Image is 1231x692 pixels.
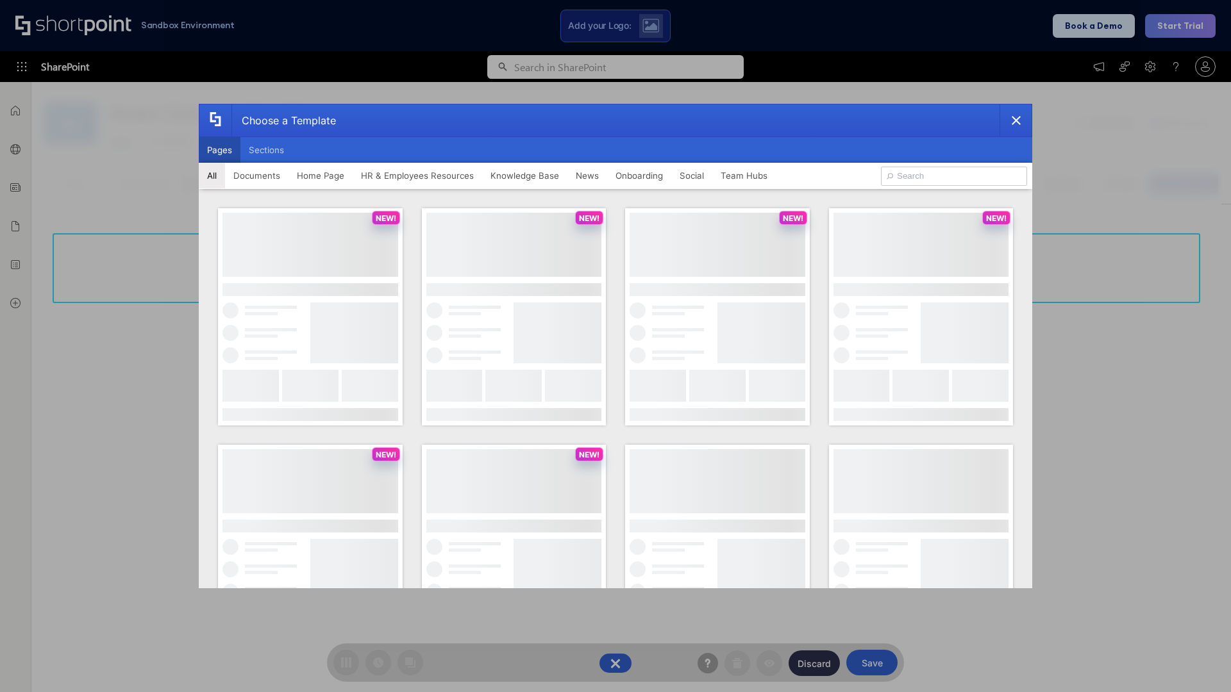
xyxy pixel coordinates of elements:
[783,213,803,223] p: NEW!
[671,163,712,188] button: Social
[482,163,567,188] button: Knowledge Base
[567,163,607,188] button: News
[712,163,776,188] button: Team Hubs
[579,450,599,459] p: NEW!
[240,137,292,163] button: Sections
[986,213,1007,223] p: NEW!
[231,104,336,136] div: Choose a Template
[376,213,396,223] p: NEW!
[225,163,289,188] button: Documents
[289,163,353,188] button: Home Page
[579,213,599,223] p: NEW!
[1167,630,1231,692] iframe: Chat Widget
[199,163,225,188] button: All
[199,137,240,163] button: Pages
[199,104,1032,588] div: template selector
[376,450,396,459] p: NEW!
[607,163,671,188] button: Onboarding
[353,163,482,188] button: HR & Employees Resources
[881,167,1027,186] input: Search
